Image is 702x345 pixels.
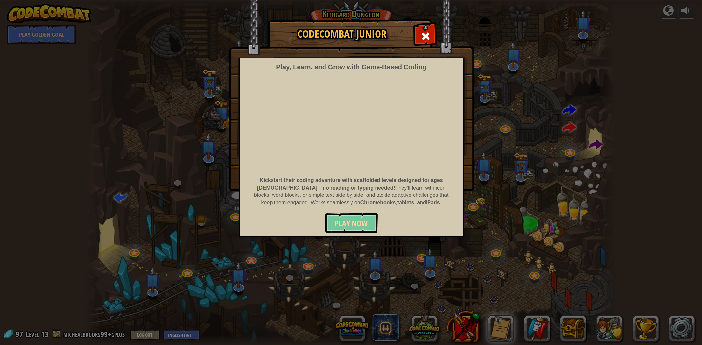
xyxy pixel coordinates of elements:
[275,28,410,40] h1: CodeCombat Junior
[257,177,443,191] strong: Kickstart their coding adventure with scaffolded levels designed for ages [DEMOGRAPHIC_DATA]—no r...
[426,200,440,205] strong: iPads
[276,62,426,72] div: Play, Learn, and Grow with Game‑Based Coding
[397,200,414,205] strong: tablets
[360,200,396,205] strong: Chromebooks
[325,213,378,233] button: Play Now
[335,218,368,229] span: Play Now
[254,177,449,207] p: They’ll learn with icon blocks, word blocks, or simple text side by side, and tackle adaptive cha...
